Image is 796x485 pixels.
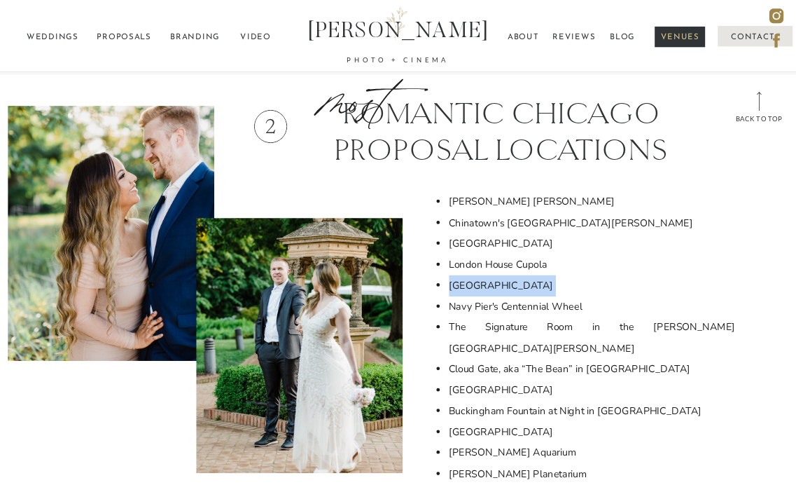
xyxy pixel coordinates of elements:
[22,29,83,47] a: weddings
[448,254,735,275] li: London House Cupola
[448,380,735,401] li: [GEOGRAPHIC_DATA]
[448,296,735,317] li: Navy Pier's Centennial Wheel
[718,29,788,47] a: CONTACT
[291,11,506,68] a: [PERSON_NAME]
[506,29,540,47] a: ABOUT
[448,191,735,212] li: [PERSON_NAME] [PERSON_NAME]
[448,233,735,254] li: [GEOGRAPHIC_DATA]
[552,29,593,47] a: reviews
[265,109,275,142] h1: 2
[448,421,735,442] li: [GEOGRAPHIC_DATA]
[655,27,705,47] a: venues
[94,29,155,47] a: proposals
[729,88,788,125] a: back to top
[448,442,735,463] li: [PERSON_NAME] Aquarium
[236,29,274,47] a: video
[291,95,712,170] h2: Romantic Chicago Proposal Locations
[165,29,225,47] a: Branding
[319,56,386,146] i: most
[448,212,735,233] li: Chinatown's [GEOGRAPHIC_DATA][PERSON_NAME]
[448,275,735,296] li: [GEOGRAPHIC_DATA]
[448,317,735,359] li: The Signature Room in the [PERSON_NAME][GEOGRAPHIC_DATA][PERSON_NAME]
[448,463,735,484] li: [PERSON_NAME] Planetarium
[608,29,637,47] a: BLOG
[448,359,735,380] li: Cloud Gate, aka “The Bean” in [GEOGRAPHIC_DATA]
[448,400,735,421] li: Buckingham Fountain at Night in [GEOGRAPHIC_DATA]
